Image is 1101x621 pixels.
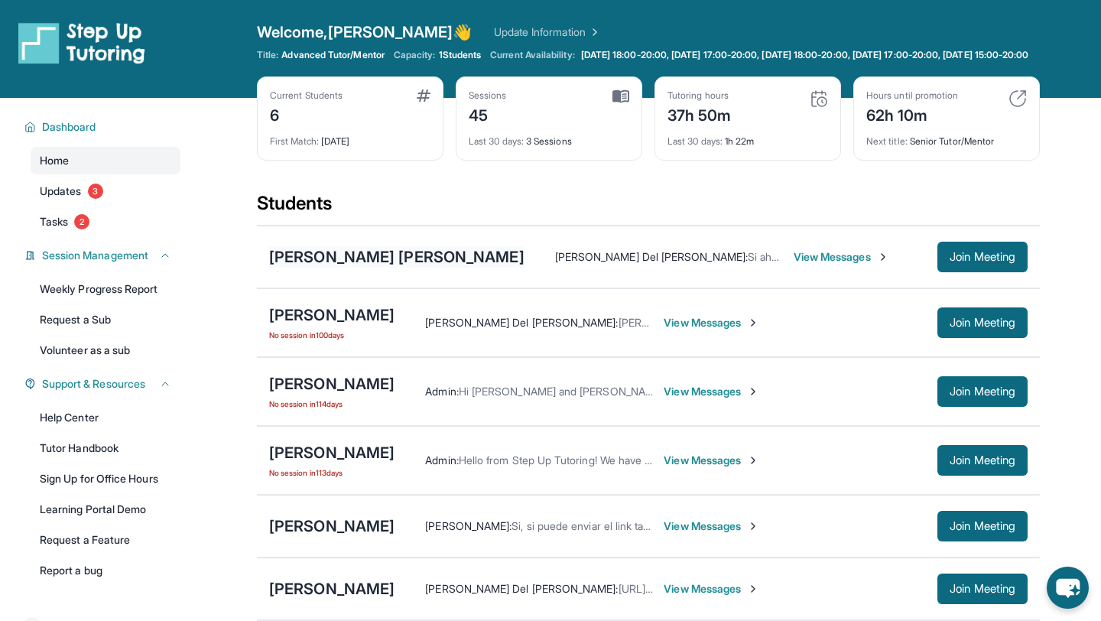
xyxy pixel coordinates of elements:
[425,519,512,532] span: [PERSON_NAME] :
[269,442,395,463] div: [PERSON_NAME]
[425,582,618,595] span: [PERSON_NAME] Del [PERSON_NAME] :
[937,511,1028,541] button: Join Meeting
[269,304,395,326] div: [PERSON_NAME]
[747,454,759,467] img: Chevron-Right
[31,208,180,236] a: Tasks2
[31,496,180,523] a: Learning Portal Demo
[866,102,958,126] div: 62h 10m
[31,465,180,493] a: Sign Up for Office Hours
[950,584,1015,593] span: Join Meeting
[270,102,343,126] div: 6
[581,49,1029,61] span: [DATE] 18:00-20:00, [DATE] 17:00-20:00, [DATE] 18:00-20:00, [DATE] 17:00-20:00, [DATE] 15:00-20:00
[667,102,732,126] div: 37h 50m
[664,315,759,330] span: View Messages
[281,49,384,61] span: Advanced Tutor/Mentor
[269,515,395,537] div: [PERSON_NAME]
[619,582,729,595] span: [URL][DOMAIN_NAME]
[512,519,814,532] span: Si, si puede enviar el link tambien seria genial. muchas gracias.
[42,119,96,135] span: Dashboard
[425,385,458,398] span: Admin :
[469,126,629,148] div: 3 Sessions
[425,316,618,329] span: [PERSON_NAME] Del [PERSON_NAME] :
[794,249,889,265] span: View Messages
[866,126,1027,148] div: Senior Tutor/Mentor
[31,177,180,205] a: Updates3
[42,248,148,263] span: Session Management
[664,453,759,468] span: View Messages
[748,250,843,263] span: Si ahorita le mando!
[555,250,748,263] span: [PERSON_NAME] Del [PERSON_NAME] :
[667,126,828,148] div: 1h 22m
[469,102,507,126] div: 45
[31,275,180,303] a: Weekly Progress Report
[937,307,1028,338] button: Join Meeting
[31,337,180,364] a: Volunteer as a sub
[747,520,759,532] img: Chevron-Right
[950,522,1015,531] span: Join Meeting
[269,467,395,479] span: No session in 113 days
[747,317,759,329] img: Chevron-Right
[257,49,278,61] span: Title:
[950,318,1015,327] span: Join Meeting
[1008,89,1027,108] img: card
[40,214,68,229] span: Tasks
[31,557,180,584] a: Report a bug
[578,49,1032,61] a: [DATE] 18:00-20:00, [DATE] 17:00-20:00, [DATE] 18:00-20:00, [DATE] 17:00-20:00, [DATE] 15:00-20:00
[36,119,171,135] button: Dashboard
[425,454,458,467] span: Admin :
[269,578,395,600] div: [PERSON_NAME]
[40,184,82,199] span: Updates
[31,147,180,174] a: Home
[31,434,180,462] a: Tutor Handbook
[866,89,958,102] div: Hours until promotion
[40,153,69,168] span: Home
[664,384,759,399] span: View Messages
[747,385,759,398] img: Chevron-Right
[257,191,1040,225] div: Students
[586,24,601,40] img: Chevron Right
[810,89,828,108] img: card
[269,398,395,410] span: No session in 114 days
[270,89,343,102] div: Current Students
[490,49,574,61] span: Current Availability:
[439,49,482,61] span: 1 Students
[866,135,908,147] span: Next title :
[612,89,629,103] img: card
[31,306,180,333] a: Request a Sub
[937,574,1028,604] button: Join Meeting
[257,21,473,43] span: Welcome, [PERSON_NAME] 👋
[937,445,1028,476] button: Join Meeting
[88,184,103,199] span: 3
[270,135,319,147] span: First Match :
[469,89,507,102] div: Sessions
[469,135,524,147] span: Last 30 days :
[36,248,171,263] button: Session Management
[937,376,1028,407] button: Join Meeting
[74,214,89,229] span: 2
[950,456,1015,465] span: Join Meeting
[667,135,723,147] span: Last 30 days :
[877,251,889,263] img: Chevron-Right
[31,404,180,431] a: Help Center
[394,49,436,61] span: Capacity:
[494,24,601,40] a: Update Information
[1047,567,1089,609] button: chat-button
[747,583,759,595] img: Chevron-Right
[269,373,395,395] div: [PERSON_NAME]
[950,387,1015,396] span: Join Meeting
[664,581,759,597] span: View Messages
[269,329,395,341] span: No session in 100 days
[36,376,171,392] button: Support & Resources
[937,242,1028,272] button: Join Meeting
[269,246,525,268] div: [PERSON_NAME] [PERSON_NAME]
[417,89,430,102] img: card
[667,89,732,102] div: Tutoring hours
[270,126,430,148] div: [DATE]
[31,526,180,554] a: Request a Feature
[42,376,145,392] span: Support & Resources
[664,519,759,534] span: View Messages
[18,21,145,64] img: logo
[950,252,1015,262] span: Join Meeting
